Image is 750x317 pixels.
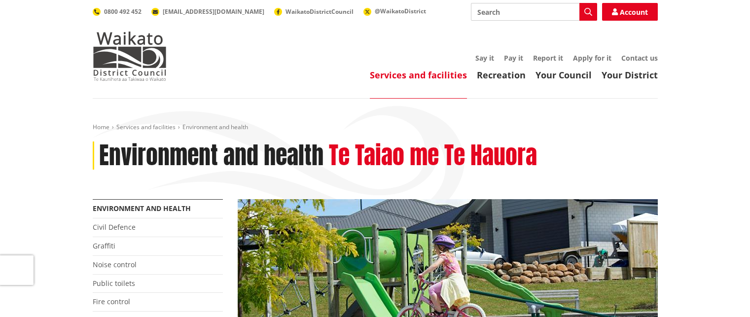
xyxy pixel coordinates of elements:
a: Environment and health [93,204,191,213]
a: Pay it [504,53,523,63]
a: 0800 492 452 [93,7,142,16]
a: Your Council [536,69,592,81]
a: Services and facilities [370,69,467,81]
a: Home [93,123,109,131]
nav: breadcrumb [93,123,658,132]
a: Public toilets [93,279,135,288]
a: Recreation [477,69,526,81]
a: Contact us [621,53,658,63]
span: [EMAIL_ADDRESS][DOMAIN_NAME] [163,7,264,16]
a: [EMAIL_ADDRESS][DOMAIN_NAME] [151,7,264,16]
a: Fire control [93,297,130,306]
span: WaikatoDistrictCouncil [286,7,354,16]
a: Noise control [93,260,137,269]
span: 0800 492 452 [104,7,142,16]
a: Civil Defence [93,222,136,232]
a: Your District [602,69,658,81]
img: Waikato District Council - Te Kaunihera aa Takiwaa o Waikato [93,32,167,81]
a: @WaikatoDistrict [363,7,426,15]
h2: Te Taiao me Te Hauora [329,141,537,170]
span: Environment and health [182,123,248,131]
h1: Environment and health [99,141,323,170]
a: Services and facilities [116,123,176,131]
input: Search input [471,3,597,21]
a: Say it [475,53,494,63]
span: @WaikatoDistrict [375,7,426,15]
a: Report it [533,53,563,63]
a: Graffiti [93,241,115,250]
a: Account [602,3,658,21]
a: WaikatoDistrictCouncil [274,7,354,16]
a: Apply for it [573,53,611,63]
